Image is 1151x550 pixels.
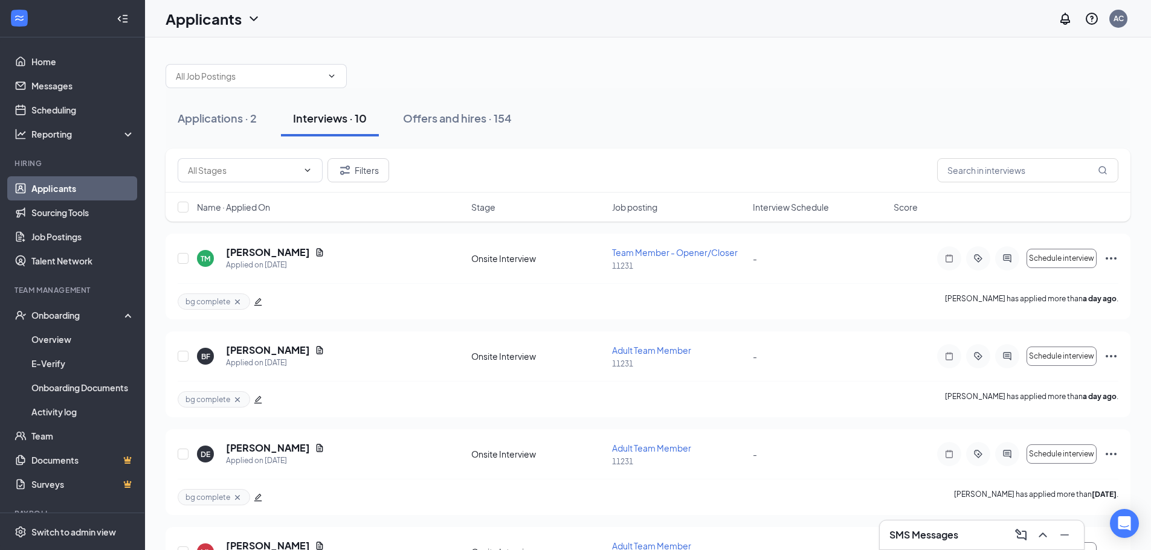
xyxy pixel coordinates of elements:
[31,472,135,496] a: SurveysCrown
[1058,11,1072,26] svg: Notifications
[338,163,352,177] svg: Filter
[315,443,324,453] svg: Document
[185,296,230,307] span: bg complete
[1083,392,1117,401] b: a day ago
[31,74,135,98] a: Messages
[247,11,261,26] svg: ChevronDown
[971,351,985,361] svg: ActiveTag
[31,128,135,140] div: Reporting
[1055,525,1074,545] button: Minimize
[1000,351,1014,361] svg: ActiveChat
[1083,294,1117,303] b: a day ago
[937,158,1118,182] input: Search in interviews
[1104,349,1118,363] svg: Ellipses
[753,351,757,362] span: -
[31,225,135,249] a: Job Postings
[612,201,657,213] span: Job posting
[254,395,262,404] span: edit
[1027,444,1097,464] button: Schedule interview
[201,351,210,362] div: BF
[31,376,135,400] a: Onboarding Documents
[612,345,691,356] span: Adult Team Member
[31,309,124,321] div: Onboarding
[471,448,605,460] div: Onsite Interview
[233,493,242,502] svg: Cross
[1014,528,1028,542] svg: ComposeMessage
[254,493,262,502] span: edit
[1011,525,1031,545] button: ComposeMessage
[166,8,242,29] h1: Applicants
[303,165,312,175] svg: ChevronDown
[471,201,495,213] span: Stage
[403,110,512,126] div: Offers and hires · 154
[954,489,1118,505] p: [PERSON_NAME] has applied more than .
[226,259,324,271] div: Applied on [DATE]
[942,449,956,459] svg: Note
[13,12,25,24] svg: WorkstreamLogo
[31,98,135,122] a: Scheduling
[31,424,135,448] a: Team
[315,248,324,257] svg: Document
[945,391,1118,408] p: [PERSON_NAME] has applied more than .
[1085,11,1099,26] svg: QuestionInfo
[1027,347,1097,366] button: Schedule interview
[226,441,310,455] h5: [PERSON_NAME]
[612,261,746,271] p: 11231
[15,508,132,519] div: Payroll
[226,455,324,467] div: Applied on [DATE]
[1057,528,1072,542] svg: Minimize
[945,293,1118,310] p: [PERSON_NAME] has applied more than .
[293,110,367,126] div: Interviews · 10
[1029,352,1094,360] span: Schedule interview
[753,449,757,459] span: -
[15,285,132,295] div: Team Management
[15,128,27,140] svg: Analysis
[201,254,210,264] div: TM
[327,71,337,81] svg: ChevronDown
[1092,490,1117,499] b: [DATE]
[889,528,958,542] h3: SMS Messages
[471,252,605,264] div: Onsite Interview
[1027,249,1097,268] button: Schedule interview
[176,69,322,83] input: All Job Postings
[31,400,135,424] a: Activity log
[1104,447,1118,461] svg: Ellipses
[1000,449,1014,459] svg: ActiveChat
[31,50,135,74] a: Home
[1098,165,1107,175] svg: MagnifyingGlass
[233,297,242,307] svg: Cross
[971,254,985,263] svg: ActiveTag
[15,309,27,321] svg: UserCheck
[254,298,262,306] span: edit
[31,351,135,376] a: E-Verify
[942,351,956,361] svg: Note
[753,201,829,213] span: Interview Schedule
[185,394,230,405] span: bg complete
[1000,254,1014,263] svg: ActiveChat
[226,357,324,369] div: Applied on [DATE]
[188,164,298,177] input: All Stages
[31,176,135,200] a: Applicants
[942,254,956,263] svg: Note
[327,158,389,182] button: Filter Filters
[1104,251,1118,266] svg: Ellipses
[31,327,135,351] a: Overview
[612,359,746,369] p: 11231
[117,13,129,25] svg: Collapse
[226,344,310,357] h5: [PERSON_NAME]
[178,110,257,126] div: Applications · 2
[315,345,324,355] svg: Document
[753,253,757,264] span: -
[894,201,918,213] span: Score
[1036,528,1050,542] svg: ChevronUp
[233,395,242,405] svg: Cross
[226,246,310,259] h5: [PERSON_NAME]
[1110,509,1139,538] div: Open Intercom Messenger
[31,526,116,538] div: Switch to admin view
[31,448,135,472] a: DocumentsCrown
[1114,13,1124,24] div: AC
[31,249,135,273] a: Talent Network
[612,456,746,467] p: 11231
[1029,450,1094,458] span: Schedule interview
[197,201,270,213] span: Name · Applied On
